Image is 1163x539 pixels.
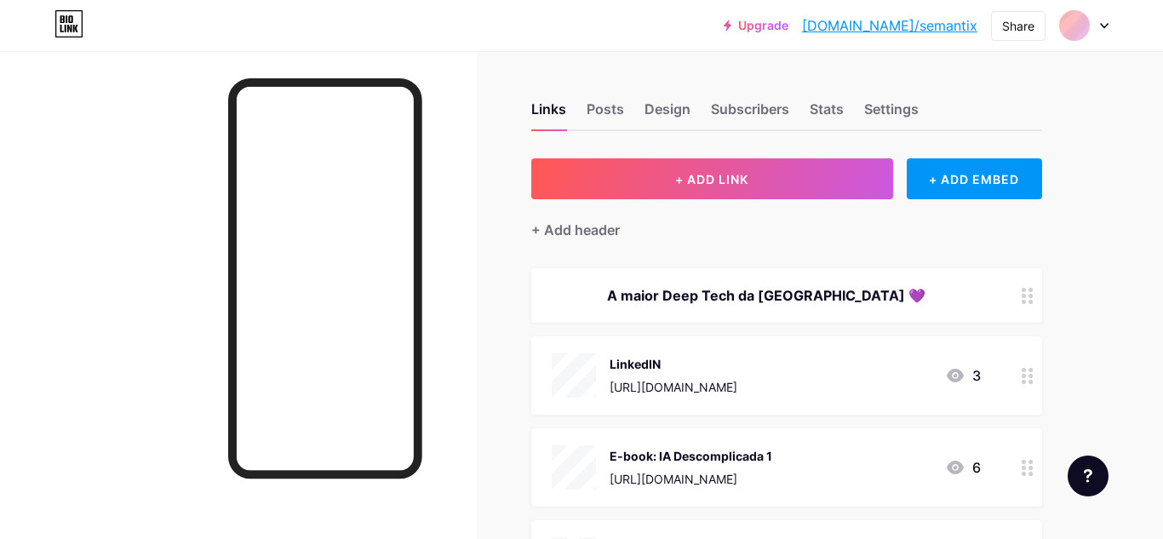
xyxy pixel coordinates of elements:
[1002,17,1034,35] div: Share
[724,19,788,32] a: Upgrade
[802,15,977,36] a: [DOMAIN_NAME]/semantix
[711,99,789,129] div: Subscribers
[552,285,981,306] div: A maior Deep Tech da [GEOGRAPHIC_DATA] 💜
[531,99,566,129] div: Links
[945,457,981,478] div: 6
[610,378,737,396] div: [URL][DOMAIN_NAME]
[531,158,893,199] button: + ADD LINK
[810,99,844,129] div: Stats
[610,470,772,488] div: [URL][DOMAIN_NAME]
[587,99,624,129] div: Posts
[907,158,1042,199] div: + ADD EMBED
[675,172,748,186] span: + ADD LINK
[610,355,737,373] div: LinkedIN
[945,365,981,386] div: 3
[645,99,690,129] div: Design
[531,220,620,240] div: + Add header
[610,447,772,465] div: E-book: IA Descomplicada 1
[864,99,919,129] div: Settings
